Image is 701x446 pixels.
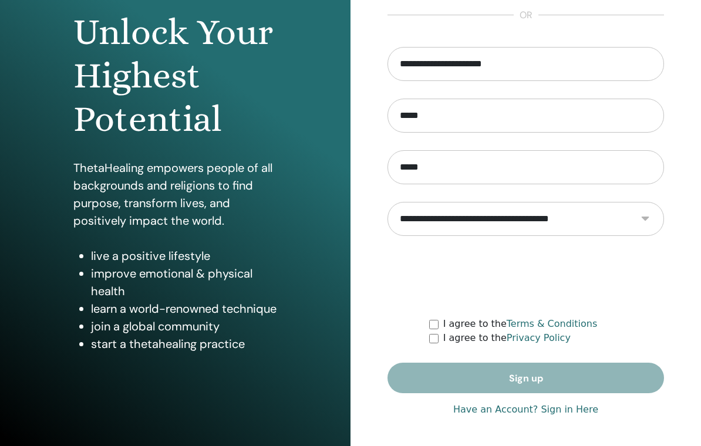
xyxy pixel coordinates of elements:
[91,265,278,300] li: improve emotional & physical health
[507,332,571,343] a: Privacy Policy
[453,403,598,417] a: Have an Account? Sign in Here
[443,331,571,345] label: I agree to the
[514,8,538,22] span: or
[91,300,278,317] li: learn a world-renowned technique
[91,317,278,335] li: join a global community
[73,11,278,141] h1: Unlock Your Highest Potential
[73,159,278,229] p: ThetaHealing empowers people of all backgrounds and religions to find purpose, transform lives, a...
[507,318,597,329] a: Terms & Conditions
[91,247,278,265] li: live a positive lifestyle
[437,254,615,299] iframe: reCAPTCHA
[91,335,278,353] li: start a thetahealing practice
[443,317,598,331] label: I agree to the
